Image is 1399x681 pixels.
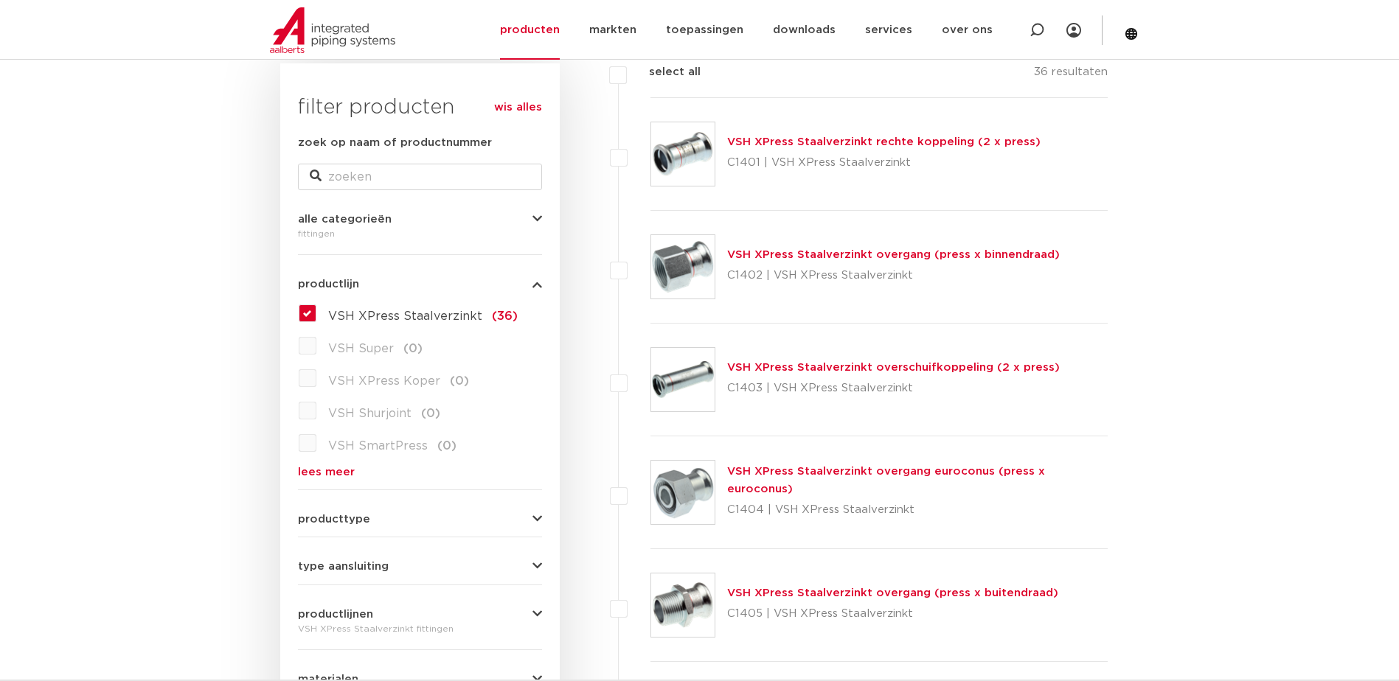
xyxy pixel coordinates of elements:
a: VSH XPress Staalverzinkt overgang (press x binnendraad) [727,249,1060,260]
img: Thumbnail for VSH XPress Staalverzinkt overschuifkoppeling (2 x press) [651,348,715,411]
input: zoeken [298,164,542,190]
label: zoek op naam of productnummer [298,134,492,152]
img: Thumbnail for VSH XPress Staalverzinkt rechte koppeling (2 x press) [651,122,715,186]
span: (0) [421,408,440,419]
p: C1405 | VSH XPress Staalverzinkt [727,602,1058,626]
p: C1404 | VSH XPress Staalverzinkt [727,498,1108,522]
span: producttype [298,514,370,525]
span: (0) [437,440,457,452]
span: (0) [403,343,423,355]
a: wis alles [494,99,542,116]
span: type aansluiting [298,561,389,572]
p: C1401 | VSH XPress Staalverzinkt [727,151,1041,175]
button: alle categorieën [298,214,542,225]
span: VSH XPress Koper [328,375,440,387]
span: VSH XPress Staalverzinkt [328,310,482,322]
div: fittingen [298,225,542,242]
button: productlijnen [298,609,542,620]
span: VSH Super [328,343,394,355]
a: lees meer [298,467,542,478]
span: VSH Shurjoint [328,408,412,419]
h3: filter producten [298,93,542,122]
a: VSH XPress Staalverzinkt overschuifkoppeling (2 x press) [727,362,1060,373]
a: VSH XPress Staalverzinkt overgang (press x buitendraad) [727,587,1058,598]
span: alle categorieën [298,214,392,225]
p: C1403 | VSH XPress Staalverzinkt [727,377,1060,400]
label: select all [627,63,701,81]
span: (36) [492,310,518,322]
p: C1402 | VSH XPress Staalverzinkt [727,264,1060,287]
img: Thumbnail for VSH XPress Staalverzinkt overgang euroconus (press x euroconus) [651,461,715,524]
img: Thumbnail for VSH XPress Staalverzinkt overgang (press x buitendraad) [651,573,715,637]
div: VSH XPress Staalverzinkt fittingen [298,620,542,638]
button: producttype [298,514,542,525]
img: Thumbnail for VSH XPress Staalverzinkt overgang (press x binnendraad) [651,235,715,298]
a: VSH XPress Staalverzinkt rechte koppeling (2 x press) [727,136,1041,147]
button: type aansluiting [298,561,542,572]
a: VSH XPress Staalverzinkt overgang euroconus (press x euroconus) [727,466,1045,495]
span: productlijn [298,279,359,290]
span: VSH SmartPress [328,440,428,452]
span: productlijnen [298,609,373,620]
span: (0) [450,375,469,387]
p: 36 resultaten [1034,63,1108,86]
button: productlijn [298,279,542,290]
